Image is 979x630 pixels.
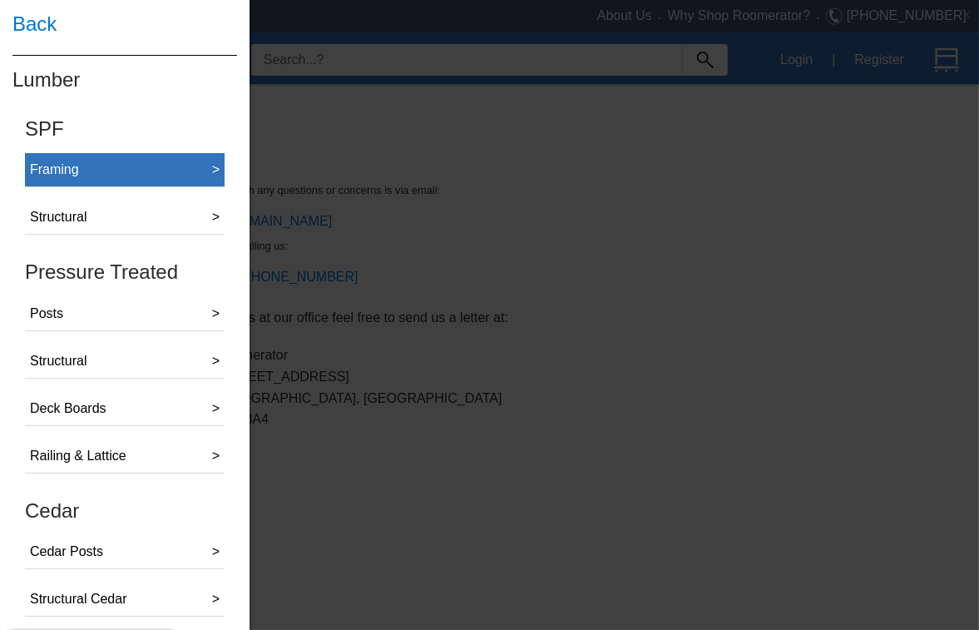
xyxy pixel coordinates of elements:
div: > [212,207,220,227]
h4: Cedar [25,500,225,522]
div: Posts [30,304,63,324]
div: Cedar Posts [30,542,103,562]
div: > [212,399,220,419]
h4: Lumber [12,55,237,104]
div: > [212,446,220,466]
button: Railing & Lattice> [25,439,225,474]
button: Posts> [25,297,225,331]
button: Cedar Posts> [25,535,225,569]
button: Framing> [25,153,225,187]
div: Structural [30,351,87,371]
button: Structural Cedar> [25,583,225,617]
button: Structural> [25,201,225,235]
button: Deck Boards> [25,392,225,426]
div: > [212,542,220,562]
div: Framing [30,160,79,180]
div: > [212,304,220,324]
div: Structural [30,207,87,227]
div: > [212,160,220,180]
div: Deck Boards [30,399,106,419]
div: > [212,589,220,609]
div: Railing & Lattice [30,446,126,466]
h4: SPF [25,118,225,140]
button: Structural> [25,345,225,379]
div: Structural Cedar [30,589,127,609]
h4: Pressure Treated [25,261,225,283]
div: > [212,351,220,371]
